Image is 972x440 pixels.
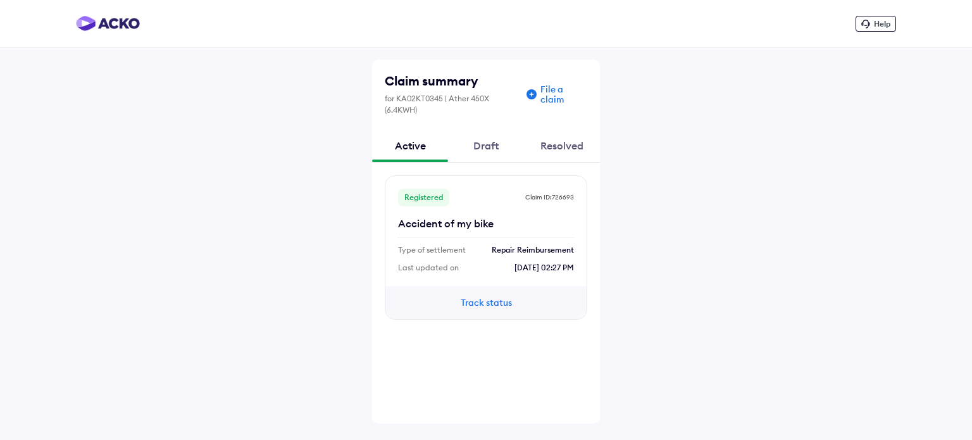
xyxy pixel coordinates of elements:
[372,129,448,163] div: Active
[398,262,459,273] p: Last updated on
[398,189,449,206] p: Registered
[526,89,537,99] img: plus
[448,129,524,163] div: Draft
[385,72,523,90] div: Claim summary
[540,84,587,104] div: File a claim
[525,193,574,202] p: Claim ID: 726693
[398,216,574,231] p: Accident of my bike
[448,296,524,310] button: Track status
[76,16,140,31] img: horizontal-gradient.png
[492,244,574,256] p: Repair Reimbursement
[398,244,466,256] p: Type of settlement
[524,129,600,163] div: Resolved
[874,19,890,28] span: Help
[385,93,523,116] div: for KA02KT0345 | Ather 450X (6.4KWH)
[514,262,574,273] p: [DATE] 02:27 PM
